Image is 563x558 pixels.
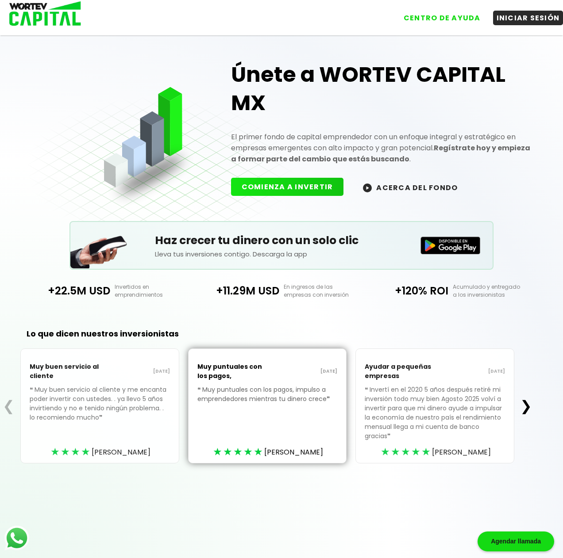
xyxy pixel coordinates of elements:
[366,283,448,298] p: +120% ROI
[387,432,392,440] span: ❞
[197,385,202,394] span: ❝
[365,385,505,454] p: Invertí en el 2020 5 años después retiré mi inversión todo muy bien Agosto 2025 volví a invertir ...
[30,385,35,394] span: ❝
[435,368,505,375] p: [DATE]
[28,283,111,298] p: +22.5M USD
[231,61,535,117] h1: Únete a WORTEV CAPITAL MX
[365,358,435,385] p: Ayudar a pequeñas empresas
[327,394,332,403] span: ❞
[231,131,535,164] p: El primer fondo de capital emprendedor con un enfoque integral y estratégico en empresas emergent...
[213,445,264,459] div: ★★★★★
[363,183,372,192] img: wortev-capital-acerca-del-fondo
[30,385,170,436] p: Muy buen servicio al cliente y me encanta poder invertir con ustedes. . ya llevo 5 años invirtien...
[155,249,408,259] p: Lleva tus inversiones contigo. Descarga la app
[30,358,100,385] p: Muy buen servicio al cliente
[391,4,484,25] a: CENTRO DE AYUDA
[110,283,197,299] p: Invertidos en emprendimientos
[197,385,338,417] p: Muy puntuales con los pagos, impulso a emprendedores mientras tu dinero crece
[51,445,92,459] div: ★★★★
[231,178,344,196] button: COMIENZA A INVERTIR
[279,283,366,299] p: En ingresos de las empresas con inversión
[231,182,353,192] a: COMIENZA A INVERTIR
[267,368,337,375] p: [DATE]
[478,531,554,551] div: Agendar llamada
[197,283,279,298] p: +11.29M USD
[448,283,535,299] p: Acumulado y entregado a los inversionistas
[4,526,29,550] img: logos_whatsapp-icon.242b2217.svg
[264,447,323,458] span: [PERSON_NAME]
[352,178,468,197] button: ACERCA DEL FONDO
[432,447,491,458] span: [PERSON_NAME]
[70,225,128,268] img: Teléfono
[155,232,408,249] h5: Haz crecer tu dinero con un solo clic
[197,358,267,385] p: Muy puntuales con los pagos,
[420,237,481,254] img: Disponible en Google Play
[99,413,104,422] span: ❞
[100,368,170,375] p: [DATE]
[365,385,370,394] span: ❝
[231,143,530,164] strong: Regístrate hoy y empieza a formar parte del cambio que estás buscando
[381,445,432,459] div: ★★★★★
[517,397,535,415] button: ❯
[92,447,150,458] span: [PERSON_NAME]
[400,11,484,25] button: CENTRO DE AYUDA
